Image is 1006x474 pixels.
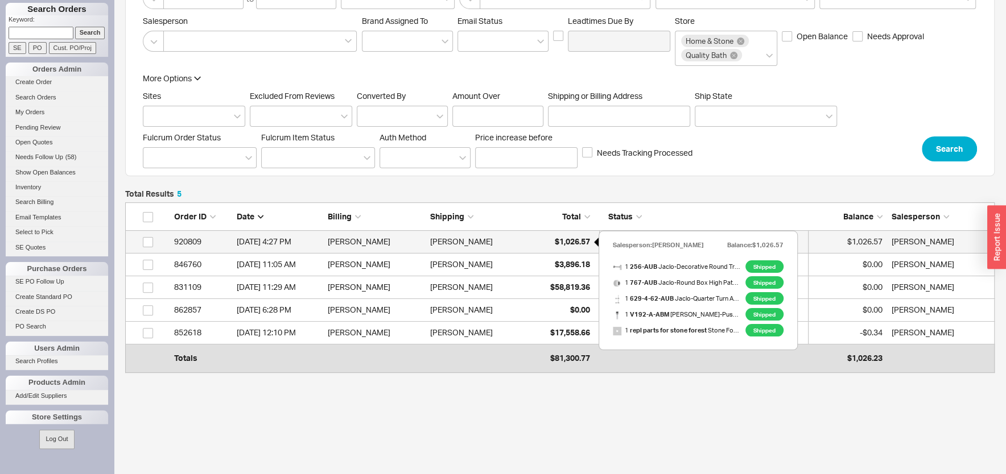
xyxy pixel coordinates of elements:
[630,263,657,271] b: 256-AUB
[386,151,394,164] input: Auth Method
[143,16,357,26] span: Salesperson
[745,276,784,289] span: Shipped
[613,290,740,306] a: 1 629-4-62-AUB Jaclo-Quarter Turn Angle Pattern 1/2" Copper (Sweat Fit) x 3/8" O.D. Faucet Supply...
[6,106,108,118] a: My Orders
[6,211,108,223] a: Email Templates
[125,322,995,344] a: 852618[DATE] 12:10 PM[PERSON_NAME][PERSON_NAME]$17,558.66Shipped - Full -$0.34[PERSON_NAME]
[125,231,995,367] div: grid
[362,16,428,26] span: Brand Assigned To
[6,262,108,276] div: Purchase Orders
[149,110,157,123] input: Sites
[550,282,590,292] span: $58,819.36
[143,73,201,84] button: More Options
[143,73,192,84] div: More Options
[237,321,322,344] div: 8/30/18 12:10 PM
[430,321,493,344] div: [PERSON_NAME]
[562,211,581,221] span: Total
[237,298,322,321] div: 3/16/21 6:28 PM
[436,114,443,119] svg: open menu
[6,410,108,424] div: Store Settings
[608,211,633,221] span: Status
[852,31,863,41] input: Needs Approval
[261,132,335,142] span: Fulcrum Item Status
[745,308,784,321] span: Shipped
[550,327,590,337] span: $17,558.66
[6,291,108,303] a: Create Standard PO
[9,42,26,54] input: SE
[597,147,692,159] span: Needs Tracking Processed
[630,326,707,334] b: repl parts for stone forest
[430,276,493,298] div: [PERSON_NAME]
[537,39,544,44] svg: open menu
[613,306,740,322] a: 1 V192-A-ABM [PERSON_NAME]-Push Down Sink Drain
[745,260,784,273] span: Shipped
[143,132,221,142] span: Fulcrum Order Status
[548,91,690,101] span: Shipping or Billing Address
[744,49,752,62] input: Store
[174,347,231,369] div: Totals
[174,211,207,221] span: Order ID
[892,230,988,253] div: Sam Solkowitz
[613,279,621,288] img: 766-_JACLO___Catalog_Picture_eubtza
[570,305,590,314] span: $0.00
[6,242,108,253] a: SE Quotes
[675,16,695,26] span: Store
[686,51,727,59] span: Quality Bath
[922,136,977,161] button: Search
[475,132,578,143] span: Price increase before
[380,132,426,142] span: Auth Method
[695,91,732,101] span: Ship State
[6,181,108,193] a: Inventory
[6,276,108,288] a: SE PO Follow Up
[452,91,543,101] span: Amount Over
[328,253,424,276] div: [PERSON_NAME]
[745,324,784,336] span: Shipped
[174,211,231,222] div: Order ID
[892,298,988,321] div: Sam Solkowitz
[892,211,940,221] span: Salesperson
[782,31,792,41] input: Open Balance
[125,190,182,198] h5: Total Results
[582,147,592,157] input: Needs Tracking Processed
[125,253,995,276] a: 846760[DATE] 11:05 AM[PERSON_NAME][PERSON_NAME]$3,896.18Shipped - Full $0.00[PERSON_NAME]
[745,292,784,305] span: Shipped
[15,124,61,131] span: Pending Review
[6,76,108,88] a: Create Order
[430,211,464,221] span: Shipping
[430,211,527,222] div: Shipping
[328,321,424,344] div: [PERSON_NAME]
[613,327,621,335] img: no_photo
[143,91,161,101] span: Sites
[9,15,108,27] p: Keyword:
[237,230,322,253] div: 6/4/25 4:27 PM
[328,276,424,298] div: [PERSON_NAME]
[6,151,108,163] a: Needs Follow Up(58)
[892,253,988,276] div: Layla Rosenberg
[6,167,108,178] a: Show Open Balances
[6,306,108,318] a: Create DS PO
[6,122,108,134] a: Pending Review
[341,114,348,119] svg: open menu
[149,151,157,164] input: Fulcrum Order Status
[550,353,590,363] span: $81,300.77
[328,230,424,253] div: [PERSON_NAME]
[125,276,995,299] a: 831109[DATE] 11:29 AM[PERSON_NAME][PERSON_NAME]$58,819.36Shipped - Full $0.00[PERSON_NAME]
[555,236,590,246] span: $1,026.57
[328,298,424,321] div: [PERSON_NAME]
[6,196,108,208] a: Search Billing
[533,211,590,222] div: Total
[6,136,108,148] a: Open Quotes
[568,16,670,26] span: Leadtimes Due By
[814,321,883,344] div: -$0.34
[548,106,690,127] input: Shipping or Billing Address
[555,259,590,269] span: $3,896.18
[125,231,995,253] a: 920809[DATE] 4:27 PM[PERSON_NAME][PERSON_NAME]$1,026.57Shipped - Full $1,026.57[PERSON_NAME]
[250,91,335,101] span: Excluded From Reviews
[442,39,448,44] svg: open menu
[15,153,63,160] span: Needs Follow Up
[630,278,657,286] b: 767-AUB
[6,226,108,238] a: Select to Pick
[686,37,733,45] span: Home & Stone
[814,347,883,369] div: $1,026.23
[357,91,406,101] span: Converted By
